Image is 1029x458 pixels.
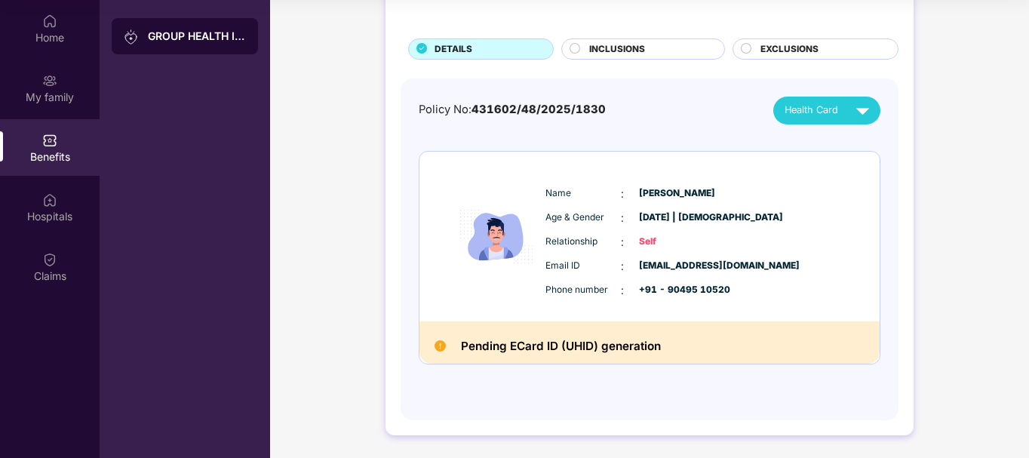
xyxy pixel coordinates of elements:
span: [PERSON_NAME] [639,186,714,201]
img: Pending [435,340,446,352]
span: Self [639,235,714,249]
div: GROUP HEALTH INSURANCE [148,29,246,44]
img: svg+xml;base64,PHN2ZyB4bWxucz0iaHR0cDovL3d3dy53My5vcmcvMjAwMC9zdmciIHZpZXdCb3g9IjAgMCAyNCAyNCIgd2... [849,97,876,124]
span: : [621,234,624,251]
span: [EMAIL_ADDRESS][DOMAIN_NAME] [639,259,714,273]
span: Relationship [545,235,621,249]
span: : [621,258,624,275]
img: icon [451,173,542,300]
div: Policy No: [419,101,606,118]
img: svg+xml;base64,PHN2ZyBpZD0iSG9zcGl0YWxzIiB4bWxucz0iaHR0cDovL3d3dy53My5vcmcvMjAwMC9zdmciIHdpZHRoPS... [42,192,57,207]
h2: Pending ECard ID (UHID) generation [461,337,661,356]
span: : [621,186,624,202]
img: svg+xml;base64,PHN2ZyB3aWR0aD0iMjAiIGhlaWdodD0iMjAiIHZpZXdCb3g9IjAgMCAyMCAyMCIgZmlsbD0ibm9uZSIgeG... [124,29,139,45]
img: svg+xml;base64,PHN2ZyBpZD0iSG9tZSIgeG1sbnM9Imh0dHA6Ly93d3cudzMub3JnLzIwMDAvc3ZnIiB3aWR0aD0iMjAiIG... [42,13,57,28]
span: [DATE] | [DEMOGRAPHIC_DATA] [639,211,714,225]
span: DETAILS [435,42,472,57]
img: svg+xml;base64,PHN2ZyBpZD0iQ2xhaW0iIHhtbG5zPSJodHRwOi8vd3d3LnczLm9yZy8yMDAwL3N2ZyIgd2lkdGg9IjIwIi... [42,251,57,266]
span: Age & Gender [545,211,621,225]
img: svg+xml;base64,PHN2ZyB3aWR0aD0iMjAiIGhlaWdodD0iMjAiIHZpZXdCb3g9IjAgMCAyMCAyMCIgZmlsbD0ibm9uZSIgeG... [42,72,57,88]
button: Health Card [773,97,880,124]
span: Name [545,186,621,201]
span: INCLUSIONS [589,42,645,57]
span: +91 - 90495 10520 [639,283,714,297]
span: : [621,210,624,226]
span: Email ID [545,259,621,273]
span: 431602/48/2025/1830 [471,103,606,116]
span: Health Card [785,103,838,118]
span: EXCLUSIONS [760,42,819,57]
span: Phone number [545,283,621,297]
span: : [621,282,624,299]
img: svg+xml;base64,PHN2ZyBpZD0iQmVuZWZpdHMiIHhtbG5zPSJodHRwOi8vd3d3LnczLm9yZy8yMDAwL3N2ZyIgd2lkdGg9Ij... [42,132,57,147]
